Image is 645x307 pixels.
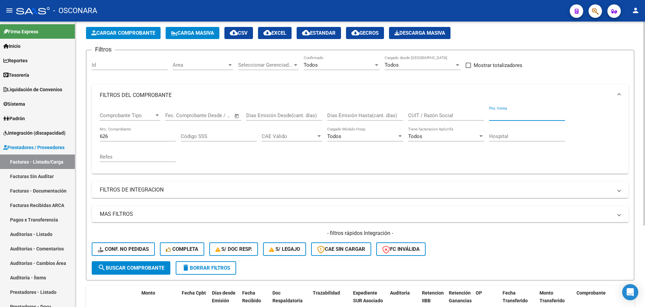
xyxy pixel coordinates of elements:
span: Fecha Transferido [503,290,528,303]
span: Tesorería [3,71,29,79]
button: Buscar Comprobante [92,261,170,275]
span: Area [173,62,227,68]
span: Descarga Masiva [394,30,445,36]
span: Comprobante [576,290,606,296]
mat-icon: cloud_download [263,29,271,37]
mat-panel-title: FILTROS DEL COMPROBANTE [100,92,612,99]
span: Estandar [302,30,336,36]
span: Todos [385,62,399,68]
span: CAE SIN CARGAR [317,246,365,252]
mat-expansion-panel-header: FILTROS DEL COMPROBANTE [92,84,629,106]
app-download-masive: Descarga masiva de comprobantes (adjuntos) [389,27,450,39]
span: Retención Ganancias [449,290,472,303]
button: Carga Masiva [166,27,219,39]
mat-expansion-panel-header: MAS FILTROS [92,206,629,222]
div: FILTROS DEL COMPROBANTE [92,106,629,174]
button: Borrar Filtros [176,261,236,275]
mat-panel-title: MAS FILTROS [100,210,612,218]
span: Conf. no pedidas [98,246,149,252]
span: FC Inválida [382,246,420,252]
button: Gecros [346,27,384,39]
span: Carga Masiva [171,30,214,36]
span: OP [476,290,482,296]
span: Fecha Cpbt [182,290,206,296]
mat-expansion-panel-header: FILTROS DE INTEGRACION [92,182,629,198]
div: Open Intercom Messenger [622,284,638,300]
button: Completa [160,242,204,256]
span: Firma Express [3,28,38,35]
button: Cargar Comprobante [86,27,161,39]
span: CSV [230,30,248,36]
span: - OSCONARA [53,3,97,18]
span: Completa [166,246,198,252]
span: S/ Doc Resp. [215,246,252,252]
mat-icon: search [98,264,106,272]
span: Liquidación de Convenios [3,86,62,93]
span: Padrón [3,115,25,122]
button: CSV [224,27,253,39]
span: Sistema [3,100,25,108]
button: S/ Doc Resp. [209,242,258,256]
span: Buscar Comprobante [98,265,164,271]
span: Doc Respaldatoria [272,290,303,303]
span: Seleccionar Gerenciador [238,62,293,68]
span: CAE Válido [262,133,316,139]
span: Trazabilidad [313,290,340,296]
span: Días desde Emisión [212,290,235,303]
span: Monto [141,290,155,296]
span: Monto Transferido [540,290,565,303]
mat-icon: delete [182,264,190,272]
input: Fecha inicio [165,112,192,118]
button: Descarga Masiva [389,27,450,39]
span: S/ legajo [269,246,300,252]
span: Inicio [3,42,20,50]
mat-icon: cloud_download [302,29,310,37]
span: Reportes [3,57,28,64]
span: Gecros [351,30,379,36]
span: Todos [304,62,318,68]
button: CAE SIN CARGAR [311,242,371,256]
mat-panel-title: FILTROS DE INTEGRACION [100,186,612,194]
button: EXCEL [258,27,292,39]
button: FC Inválida [376,242,426,256]
h3: Filtros [92,45,115,54]
mat-icon: menu [5,6,13,14]
span: EXCEL [263,30,286,36]
input: Fecha fin [199,112,231,118]
span: Comprobante Tipo [100,112,154,118]
mat-icon: cloud_download [230,29,238,37]
span: Todos [327,133,341,139]
span: Auditoria [390,290,410,296]
h4: - filtros rápidos Integración - [92,230,629,237]
span: Cargar Comprobante [91,30,155,36]
button: Estandar [297,27,341,39]
span: Mostrar totalizadores [474,61,522,69]
span: Expediente SUR Asociado [353,290,383,303]
span: Fecha Recibido [242,290,261,303]
span: Prestadores / Proveedores [3,144,64,151]
span: Todos [408,133,422,139]
button: S/ legajo [263,242,306,256]
button: Open calendar [233,112,241,120]
span: Integración (discapacidad) [3,129,66,137]
span: Retencion IIBB [422,290,444,303]
mat-icon: cloud_download [351,29,359,37]
button: Conf. no pedidas [92,242,155,256]
span: Borrar Filtros [182,265,230,271]
mat-icon: person [632,6,640,14]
